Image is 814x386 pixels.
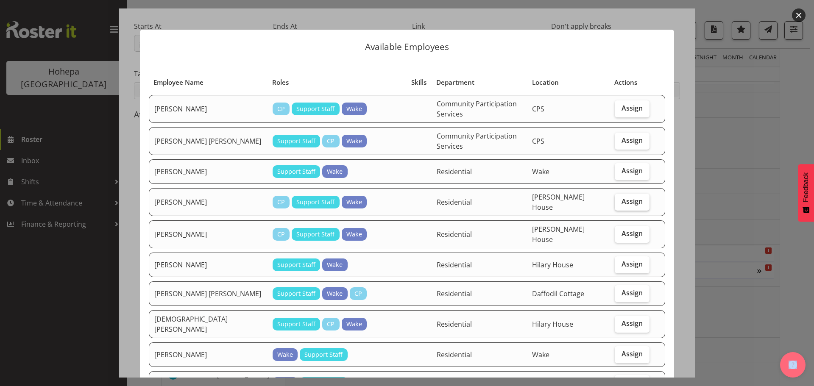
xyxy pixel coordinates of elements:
span: CP [327,319,335,329]
span: Wake [327,167,343,176]
span: Assign [622,319,643,328]
span: Wake [277,350,293,359]
span: Wake [327,260,343,269]
span: Assign [622,289,643,297]
span: CP [277,197,285,207]
span: Support Staff [277,319,315,329]
span: Support Staff [277,289,315,298]
span: CPS [532,104,544,114]
span: Wake [532,167,549,176]
span: Location [532,78,559,87]
td: [PERSON_NAME] [149,220,268,248]
span: Assign [622,350,643,358]
span: Support Staff [304,350,343,359]
span: Residential [437,197,472,207]
span: Residential [437,230,472,239]
span: Support Staff [277,260,315,269]
td: [PERSON_NAME] [149,95,268,123]
td: [PERSON_NAME] [149,159,268,184]
span: Wake [346,104,362,114]
span: Assign [622,136,643,144]
span: Hilary House [532,260,573,269]
span: Daffodil Cottage [532,289,584,298]
span: Assign [622,197,643,205]
span: Assign [622,167,643,175]
span: Residential [437,289,472,298]
span: Residential [437,260,472,269]
span: Employee Name [153,78,203,87]
span: Residential [437,350,472,359]
td: [PERSON_NAME] [PERSON_NAME] [149,127,268,155]
span: Roles [272,78,289,87]
span: Hilary House [532,319,573,329]
span: Assign [622,104,643,112]
span: Assign [622,229,643,238]
span: CP [277,104,285,114]
img: help-xxl-2.png [789,361,797,369]
span: Support Staff [296,197,335,207]
span: Support Staff [277,167,315,176]
span: Department [436,78,474,87]
td: [DEMOGRAPHIC_DATA][PERSON_NAME] [149,310,268,338]
span: Wake [346,319,362,329]
td: [PERSON_NAME] [149,188,268,216]
span: Residential [437,319,472,329]
span: Actions [614,78,637,87]
span: Wake [346,230,362,239]
span: Support Staff [296,230,335,239]
span: Wake [532,350,549,359]
span: Support Staff [296,104,335,114]
span: Wake [346,136,362,146]
span: Skills [411,78,427,87]
p: Available Employees [148,42,666,51]
span: Residential [437,167,472,176]
span: Wake [346,197,362,207]
span: CP [354,289,362,298]
span: Community Participation Services [437,99,517,119]
span: Feedback [802,172,810,202]
span: Support Staff [277,136,315,146]
span: CP [327,136,335,146]
td: [PERSON_NAME] [149,253,268,277]
span: Wake [327,289,343,298]
span: [PERSON_NAME] House [532,192,585,212]
td: [PERSON_NAME] [149,342,268,367]
span: Community Participation Services [437,131,517,151]
span: [PERSON_NAME] House [532,225,585,244]
span: Assign [622,260,643,268]
span: CP [277,230,285,239]
button: Feedback - Show survey [798,164,814,222]
span: CPS [532,136,544,146]
td: [PERSON_NAME] [PERSON_NAME] [149,281,268,306]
